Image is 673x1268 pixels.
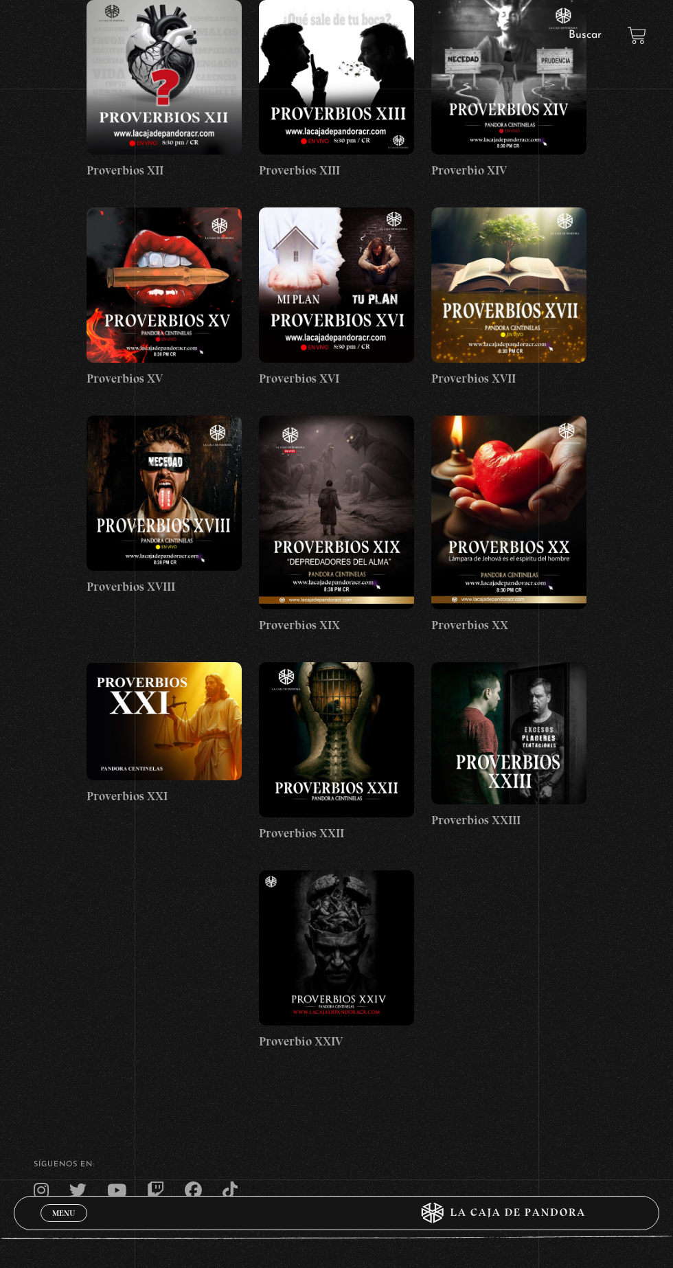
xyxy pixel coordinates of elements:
[259,1032,414,1051] h4: Proverbio XXIV
[87,161,242,180] h4: Proverbios XII
[87,207,242,388] a: Proverbios XV
[48,1220,80,1230] span: Cerrar
[431,207,586,388] a: Proverbios XVII
[87,787,242,806] h4: Proverbios XXI
[628,26,646,45] a: View your shopping cart
[259,870,414,1051] a: Proverbio XXIV
[431,416,586,635] a: Proverbios XX
[87,370,242,388] h4: Proverbios XV
[87,662,242,806] a: Proverbios XXI
[431,616,586,635] h4: Proverbios XX
[259,662,414,843] a: Proverbios XXII
[431,811,586,830] h4: Proverbios XXIII
[259,824,414,843] h4: Proverbios XXII
[431,662,586,830] a: Proverbios XXIII
[52,1209,75,1217] span: Menu
[569,30,602,41] a: Buscar
[87,578,242,596] h4: Proverbios XVIII
[259,207,414,388] a: Proverbios XVI
[259,370,414,388] h4: Proverbios XVI
[87,416,242,596] a: Proverbios XVIII
[259,161,414,180] h4: Proverbios XIII
[259,416,414,635] a: Proverbios XIX
[34,1161,639,1168] h4: SÍguenos en:
[259,616,414,635] h4: Proverbios XIX
[431,161,586,180] h4: Proverbio XIV
[431,370,586,388] h4: Proverbios XVII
